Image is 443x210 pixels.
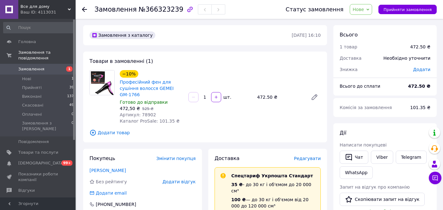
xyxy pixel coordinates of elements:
[90,70,114,95] img: Професійний фен для сушіння волосся GEMEI GM-1766
[95,190,127,196] div: Додати email
[340,32,358,38] span: Всього
[429,172,441,184] button: Чат з покупцем
[22,120,72,132] span: Замовлення з [PERSON_NAME]
[383,7,432,12] span: Прийняти замовлення
[353,7,364,12] span: Нове
[89,155,115,161] span: Покупець
[22,85,42,91] span: Прийняті
[340,130,346,136] span: Дії
[231,173,313,178] span: Спецтариф Укрпошта Стандарт
[18,188,35,193] span: Відгуки
[120,80,174,97] a: Професійний фен для сушіння волосся GEMEI GM-1766
[89,31,155,39] div: Замовлення з каталогу
[18,160,65,166] span: [DEMOGRAPHIC_DATA]
[340,151,368,164] button: Чат
[120,112,156,117] span: Артикул: 78902
[72,76,74,82] span: 1
[231,196,315,209] div: — до 30 кг і об'ємом від 20 000 до 120 000 см³
[340,105,392,110] span: Комісія за замовлення
[22,94,42,99] span: Виконані
[408,84,430,89] b: 472.50 ₴
[66,66,72,72] span: 1
[231,182,243,187] span: 35 ₴
[96,179,127,184] span: Без рейтингу
[82,6,87,13] div: Повернутися назад
[340,166,373,179] a: WhatsApp
[340,84,380,89] span: Всього до сплати
[18,150,58,155] span: Товари та послуги
[18,171,58,183] span: Показники роботи компанії
[69,85,74,91] span: 39
[20,4,68,9] span: Все для дому
[95,201,137,207] div: [PHONE_NUMBER]
[231,197,246,202] span: 100 ₴
[89,58,153,64] span: Товари в замовленні (1)
[340,67,358,72] span: Знижка
[292,33,321,38] time: [DATE] 16:10
[22,76,31,82] span: Нові
[340,44,357,49] span: 1 товар
[139,6,183,13] span: №366323239
[89,190,127,196] div: Додати email
[67,94,74,99] span: 137
[308,91,321,103] a: Редагувати
[142,107,153,111] span: 525 ₴
[378,5,437,14] button: Прийняти замовлення
[163,179,196,184] span: Додати відгук
[120,100,168,105] span: Готово до відправки
[340,193,425,206] button: Скопіювати запит на відгук
[340,142,387,147] span: Написати покупцеві
[3,22,74,33] input: Пошук
[18,66,44,72] span: Замовлення
[396,151,427,164] a: Telegram
[294,156,321,161] span: Редагувати
[410,44,430,50] div: 472.50 ₴
[20,9,76,15] div: Ваш ID: 4113031
[89,129,321,136] span: Додати товар
[89,168,126,173] a: [PERSON_NAME]
[61,160,72,166] span: 99+
[410,105,430,110] span: 101.35 ₴
[413,67,430,72] span: Додати
[231,181,315,194] div: - до 30 кг і об'ємом до 20 000 см³
[72,112,74,117] span: 0
[120,70,138,78] div: −10%
[340,185,410,190] span: Запит на відгук про компанію
[222,94,232,100] div: шт.
[18,139,49,145] span: Повідомлення
[156,156,196,161] span: Змінити покупця
[371,151,393,164] a: Viber
[18,50,76,61] span: Замовлення та повідомлення
[215,155,239,161] span: Доставка
[72,120,74,132] span: 0
[18,39,36,45] span: Головна
[255,93,306,102] div: 472.50 ₴
[120,119,180,124] span: Каталог ProSale: 101.35 ₴
[286,6,344,13] div: Статус замовлення
[95,6,137,13] span: Замовлення
[22,102,43,108] span: Скасовані
[120,106,140,111] span: 472,50 ₴
[340,56,361,61] span: Доставка
[380,51,434,65] div: Необхідно уточнити
[22,112,42,117] span: Оплачені
[69,102,74,108] span: 49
